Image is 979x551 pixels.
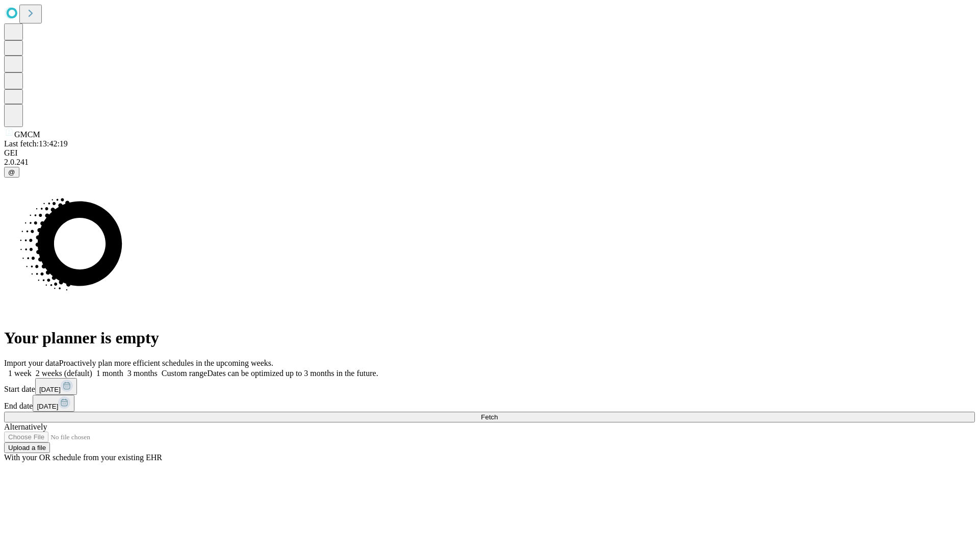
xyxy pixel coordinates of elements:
[36,369,92,378] span: 2 weeks (default)
[39,386,61,393] span: [DATE]
[481,413,498,421] span: Fetch
[8,369,32,378] span: 1 week
[127,369,158,378] span: 3 months
[59,359,273,367] span: Proactively plan more efficient schedules in the upcoming weeks.
[4,329,975,347] h1: Your planner is empty
[4,359,59,367] span: Import your data
[4,148,975,158] div: GEI
[33,395,74,412] button: [DATE]
[4,395,975,412] div: End date
[4,422,47,431] span: Alternatively
[4,167,19,178] button: @
[8,168,15,176] span: @
[96,369,123,378] span: 1 month
[4,442,50,453] button: Upload a file
[4,378,975,395] div: Start date
[4,158,975,167] div: 2.0.241
[14,130,40,139] span: GMCM
[37,403,58,410] span: [DATE]
[162,369,207,378] span: Custom range
[207,369,378,378] span: Dates can be optimized up to 3 months in the future.
[4,412,975,422] button: Fetch
[4,139,68,148] span: Last fetch: 13:42:19
[4,453,162,462] span: With your OR schedule from your existing EHR
[35,378,77,395] button: [DATE]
